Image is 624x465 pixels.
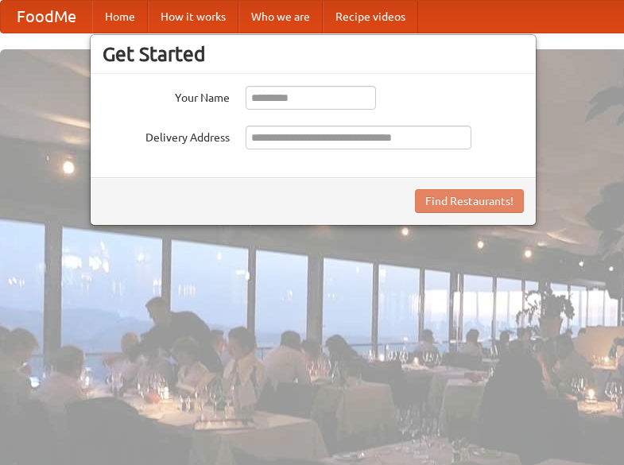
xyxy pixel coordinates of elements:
[92,1,148,33] a: Home
[238,1,323,33] a: Who we are
[323,1,418,33] a: Recipe videos
[103,126,230,145] label: Delivery Address
[1,1,92,33] a: FoodMe
[415,189,524,213] button: Find Restaurants!
[103,86,230,106] label: Your Name
[148,1,238,33] a: How it works
[103,42,524,66] h3: Get Started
